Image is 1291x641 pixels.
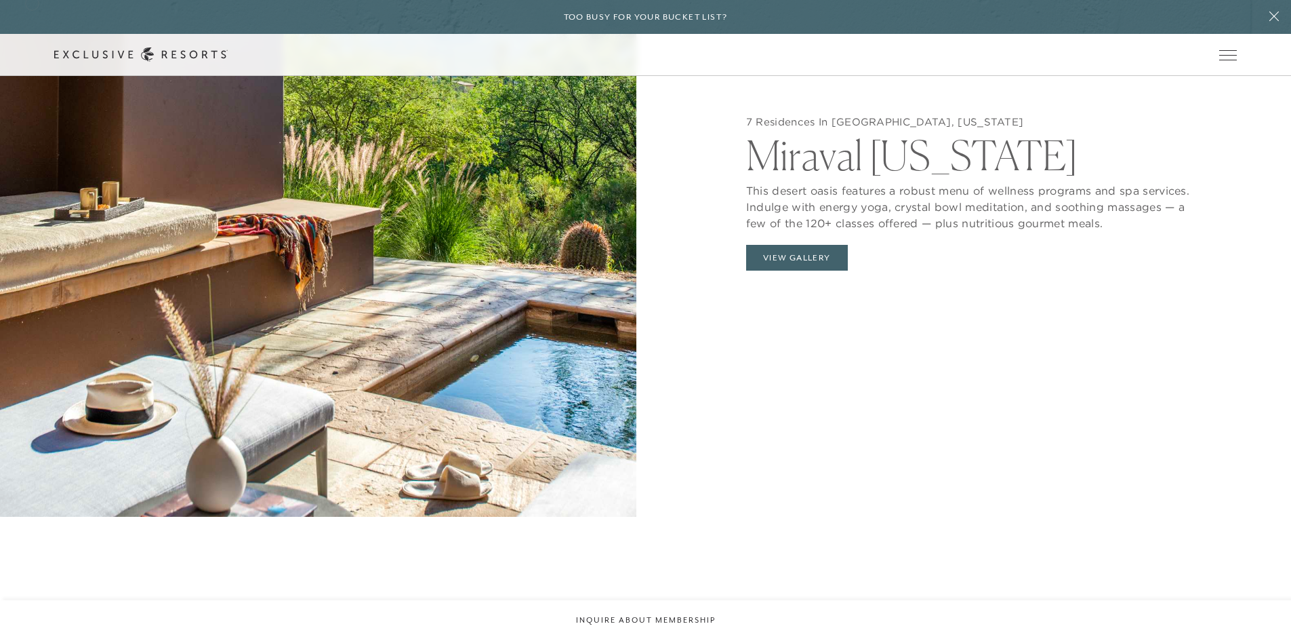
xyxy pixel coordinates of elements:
[746,176,1200,231] p: This desert oasis features a robust menu of wellness programs and spa services. Indulge with ener...
[1219,50,1237,60] button: Open navigation
[564,11,728,24] h6: Too busy for your bucket list?
[746,128,1200,176] h2: Miraval [US_STATE]
[746,245,848,271] button: View Gallery
[746,115,1200,129] h5: 7 Residences In [GEOGRAPHIC_DATA], [US_STATE]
